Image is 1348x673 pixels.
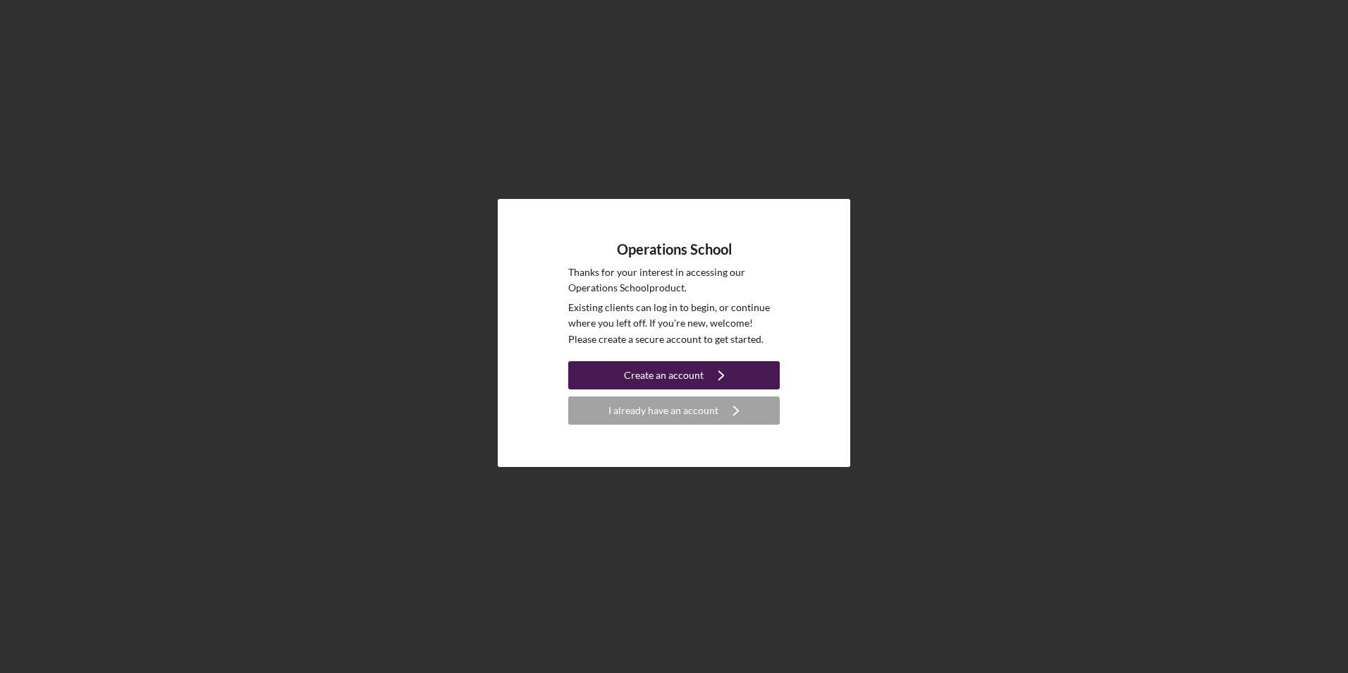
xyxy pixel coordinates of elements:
[568,265,780,296] p: Thanks for your interest in accessing our Operations School product.
[568,300,780,347] p: Existing clients can log in to begin, or continue where you left off. If you're new, welcome! Ple...
[617,241,732,257] h4: Operations School
[568,361,780,393] a: Create an account
[568,396,780,425] button: I already have an account
[624,361,704,389] div: Create an account
[608,396,718,425] div: I already have an account
[568,361,780,389] button: Create an account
